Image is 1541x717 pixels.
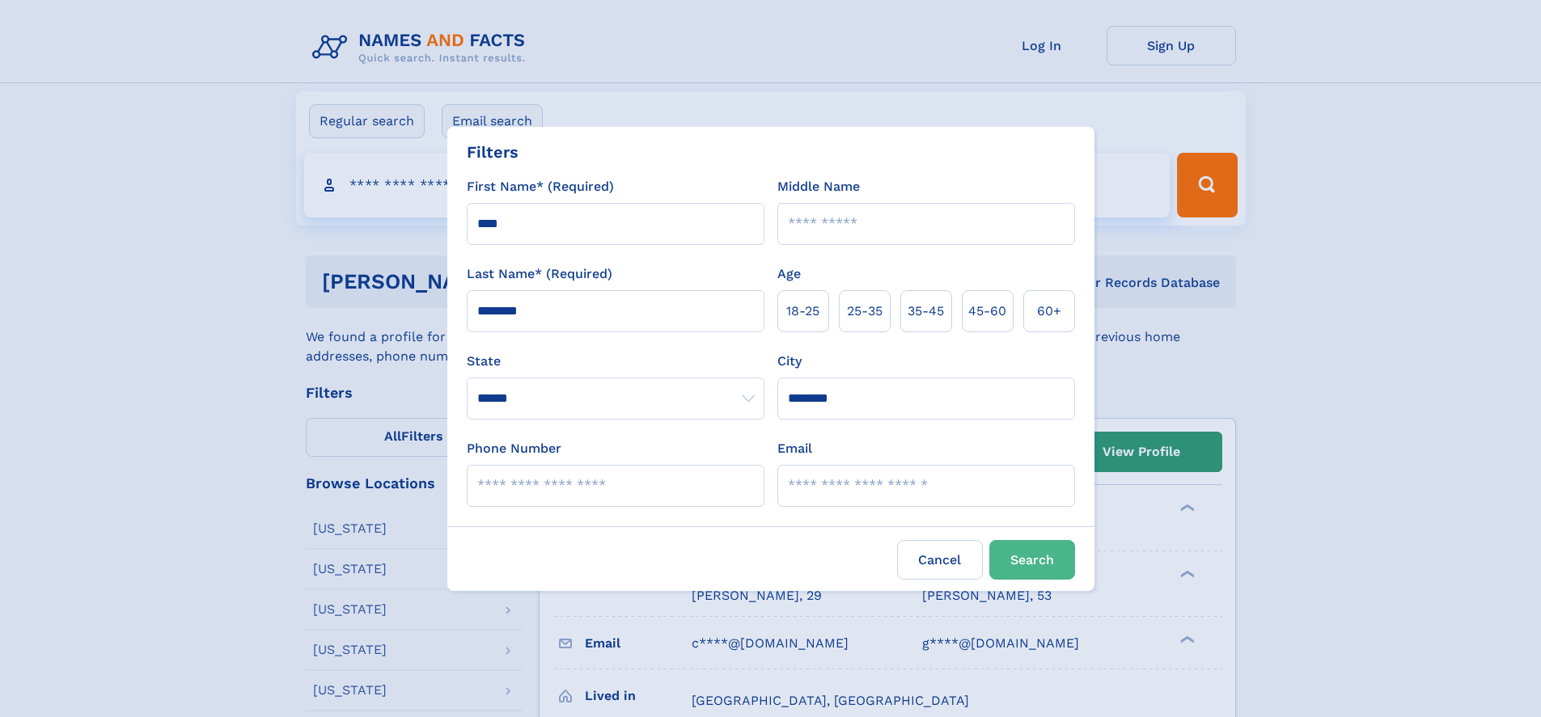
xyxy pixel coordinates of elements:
[777,352,802,371] label: City
[467,177,614,196] label: First Name* (Required)
[989,540,1075,580] button: Search
[467,352,764,371] label: State
[777,439,812,458] label: Email
[847,302,883,321] span: 25‑35
[1037,302,1061,321] span: 60+
[467,439,561,458] label: Phone Number
[467,140,519,164] div: Filters
[467,264,612,284] label: Last Name* (Required)
[777,177,860,196] label: Middle Name
[777,264,801,284] label: Age
[908,302,944,321] span: 35‑45
[786,302,819,321] span: 18‑25
[897,540,983,580] label: Cancel
[968,302,1006,321] span: 45‑60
